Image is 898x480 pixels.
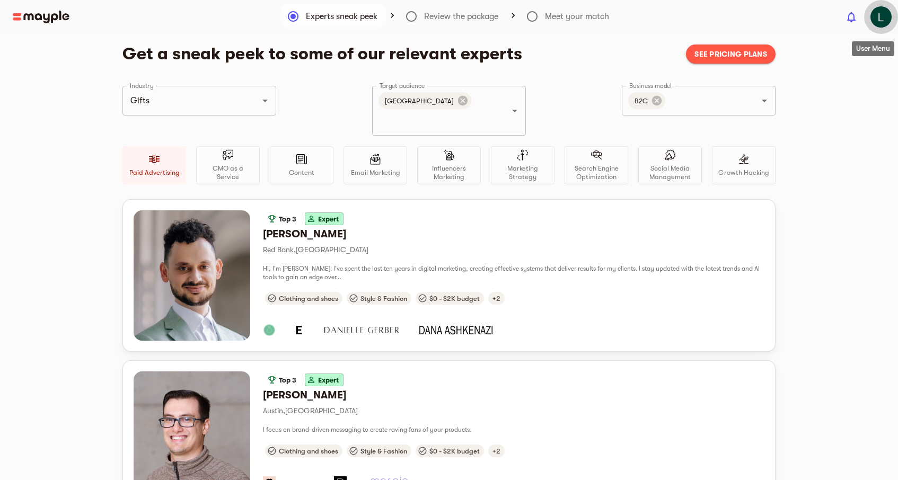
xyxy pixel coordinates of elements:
p: Marketing Strategy [496,164,550,181]
span: Hi, I'm [PERSON_NAME]. I've spent the last ten years in digital marketing, creating effective sys... [263,265,760,281]
span: Clothing and shoes [275,447,342,455]
div: Ester Boutique [293,324,305,336]
div: Social Media Management [638,146,702,184]
p: Red Bank , [GEOGRAPHIC_DATA] [263,243,764,256]
h4: Get a sneak peek to some of our relevant experts [122,43,677,65]
div: Content [270,146,333,184]
div: Paid Advertising [122,146,186,184]
span: $0 - $2K budget [425,447,484,455]
div: Influencers Marketing [417,146,481,184]
span: Expert [314,215,343,223]
div: CMO as a Service [196,146,260,184]
button: See pricing plans [686,45,776,64]
div: ROAS (Return On Ad Spend), United States targeting [488,292,505,305]
h6: [PERSON_NAME] [263,388,764,402]
span: See pricing plans [694,48,767,60]
span: B2C [628,96,654,106]
span: +2 [488,447,505,455]
p: Austin , [GEOGRAPHIC_DATA] [263,404,764,417]
span: Expert [314,376,343,384]
div: Growth Hacking [712,146,776,184]
span: Top 3 [275,376,301,384]
div: Search Engine Optimization [565,146,628,184]
button: show 0 new notifications [839,4,864,30]
span: +2 [488,295,505,303]
p: Search Engine Optimization [569,164,623,181]
div: ROAS (Return On Ad Spend), United States targeting [488,445,505,457]
input: Try Entertainment, Clothing, etc. [127,91,242,111]
img: YFrZJb3ROObTHv82R5Gf [870,6,892,28]
div: The Art of Jewels [263,324,276,336]
div: Danielle Gerber Jewelry [322,324,401,336]
div: Email Marketing [344,146,407,184]
button: Open [507,103,522,118]
span: Top 3 [275,215,301,223]
div: Marketing Strategy [491,146,554,184]
button: Top 3Expert[PERSON_NAME]Red Bank,[GEOGRAPHIC_DATA]Hi, I'm [PERSON_NAME]. I've spent the last ten ... [123,200,775,351]
p: Influencers Marketing [422,164,476,181]
span: $0 - $2K budget [425,295,484,303]
img: Main logo [13,11,69,23]
p: Growth Hacking [718,168,769,177]
div: [GEOGRAPHIC_DATA] [378,92,471,109]
p: CMO as a Service [201,164,255,181]
p: Content [289,168,314,177]
button: Open [757,93,772,108]
h6: [PERSON_NAME] [263,227,764,241]
span: Style & Fashion [356,295,411,303]
span: Clothing and shoes [275,295,342,303]
span: I focus on brand-driven messaging to create raving fans of your products. [263,426,471,433]
span: Style & Fashion [356,447,411,455]
p: Email Marketing [351,168,400,177]
p: Social Media Management [643,164,697,181]
button: Open [258,93,272,108]
span: [GEOGRAPHIC_DATA] [378,96,460,106]
div: B2C [628,92,665,109]
div: Dana Ashkenazi [418,324,495,336]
